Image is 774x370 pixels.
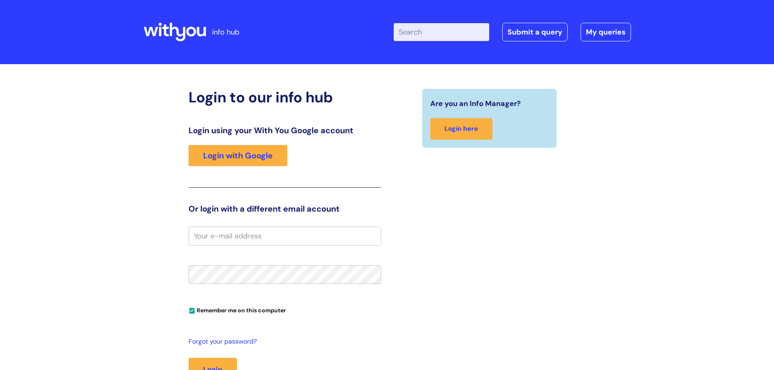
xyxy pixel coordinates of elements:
h3: Login using your With You Google account [189,125,381,135]
span: Are you an Info Manager? [430,97,521,110]
label: Remember me on this computer [189,305,286,314]
h2: Login to our info hub [189,89,381,106]
a: Forgot your password? [189,336,377,348]
input: Your e-mail address [189,227,381,245]
a: Submit a query [502,23,568,41]
a: Login here [430,118,492,140]
h3: Or login with a different email account [189,204,381,214]
a: My queries [581,23,631,41]
div: You can uncheck this option if you're logging in from a shared device [189,303,381,316]
input: Search [394,23,489,41]
p: info hub [212,26,239,39]
input: Remember me on this computer [189,308,195,314]
a: Login with Google [189,145,287,166]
